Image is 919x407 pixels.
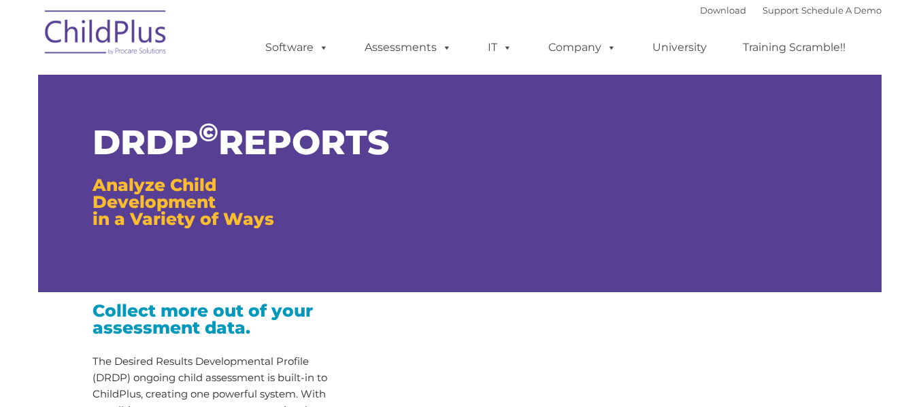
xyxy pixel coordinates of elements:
a: Assessments [351,34,465,61]
a: Schedule A Demo [801,5,882,16]
a: Company [535,34,630,61]
a: Software [252,34,342,61]
span: in a Variety of Ways [93,209,274,229]
a: University [639,34,720,61]
font: | [700,5,882,16]
a: Training Scramble!! [729,34,859,61]
a: Download [700,5,746,16]
a: Support [763,5,799,16]
sup: © [199,117,218,147]
img: ChildPlus by Procare Solutions [38,1,174,69]
a: IT [474,34,526,61]
h3: Collect more out of your assessment data. [93,302,342,336]
h1: DRDP REPORTS [93,126,342,160]
span: Analyze Child Development [93,175,216,212]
